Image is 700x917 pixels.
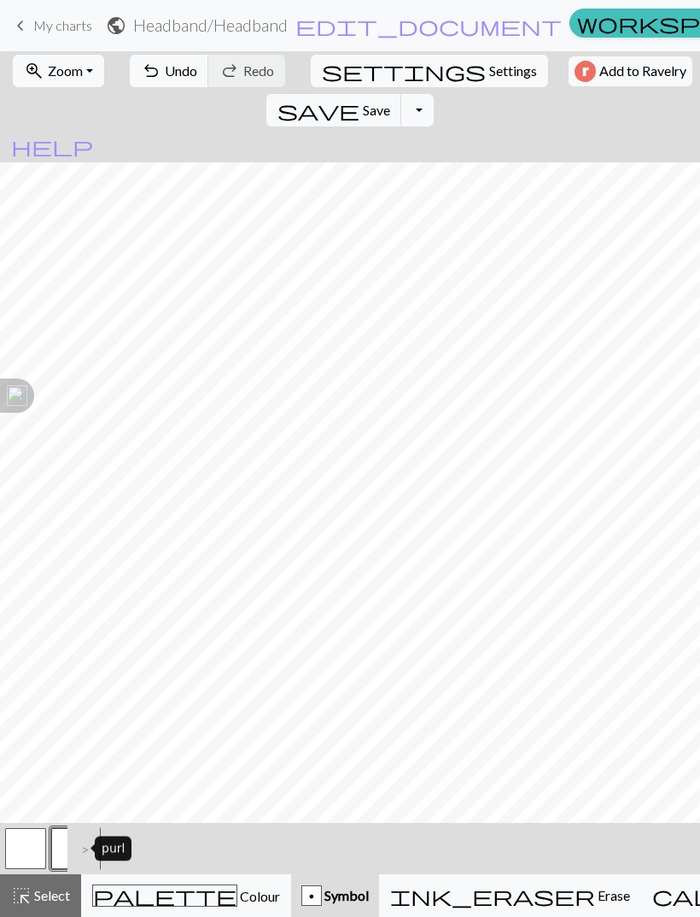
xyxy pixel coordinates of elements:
[277,98,359,122] span: save
[13,55,104,87] button: Zoom
[95,837,131,861] div: purl
[599,61,686,82] span: Add to Ravelry
[81,874,291,917] button: Colour
[311,55,548,87] button: SettingsSettings
[575,61,596,82] img: Ravelry
[11,134,93,158] span: help
[10,14,31,38] span: keyboard_arrow_left
[295,14,562,38] span: edit_document
[48,62,83,79] span: Zoom
[379,874,641,917] button: Erase
[322,61,486,81] i: Settings
[33,17,92,33] span: My charts
[11,884,32,908] span: highlight_alt
[266,94,402,126] button: Save
[302,886,321,907] div: p
[489,61,537,81] span: Settings
[165,62,197,79] span: Undo
[141,59,161,83] span: undo
[595,887,630,903] span: Erase
[10,11,92,40] a: My charts
[93,884,236,908] span: palette
[390,884,595,908] span: ink_eraser
[32,887,70,903] span: Select
[322,59,486,83] span: settings
[569,56,692,86] button: Add to Ravelry
[291,874,379,917] button: p Symbol
[133,15,288,35] h2: Headband / Headband
[51,828,92,869] button: p
[67,826,95,872] div: >
[322,887,369,903] span: Symbol
[24,59,44,83] span: zoom_in
[106,14,126,38] span: public
[363,102,390,118] span: Save
[237,888,280,904] span: Colour
[130,55,209,87] button: Undo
